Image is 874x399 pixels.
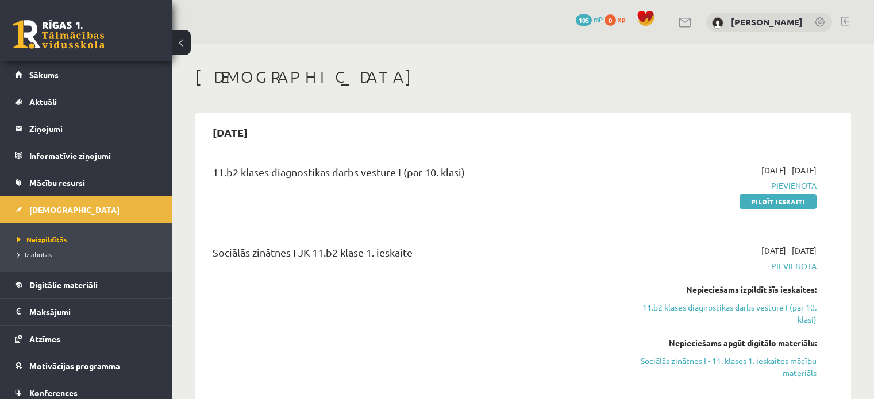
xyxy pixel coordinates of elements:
[29,177,85,188] span: Mācību resursi
[29,69,59,80] span: Sākums
[627,284,817,296] div: Nepieciešams izpildīt šīs ieskaites:
[29,142,158,169] legend: Informatīvie ziņojumi
[15,142,158,169] a: Informatīvie ziņojumi
[15,326,158,352] a: Atzīmes
[731,16,803,28] a: [PERSON_NAME]
[740,194,817,209] a: Pildīt ieskaiti
[29,280,98,290] span: Digitālie materiāli
[761,164,817,176] span: [DATE] - [DATE]
[712,17,723,29] img: Esmeralda Ķeviša
[627,355,817,379] a: Sociālās zinātnes I - 11. klases 1. ieskaites mācību materiāls
[15,115,158,142] a: Ziņojumi
[576,14,603,24] a: 105 mP
[213,164,610,185] div: 11.b2 klases diagnostikas darbs vēsturē I (par 10. klasi)
[627,301,817,326] a: 11.b2 klases diagnostikas darbs vēsturē I (par 10. klasi)
[15,88,158,115] a: Aktuāli
[195,67,851,87] h1: [DEMOGRAPHIC_DATA]
[605,14,616,26] span: 0
[29,334,60,344] span: Atzīmes
[29,299,158,325] legend: Maksājumi
[13,20,105,49] a: Rīgas 1. Tālmācības vidusskola
[29,96,57,107] span: Aktuāli
[618,14,625,24] span: xp
[17,234,161,245] a: Neizpildītās
[29,361,120,371] span: Motivācijas programma
[17,250,52,259] span: Izlabotās
[29,388,78,398] span: Konferences
[594,14,603,24] span: mP
[627,260,817,272] span: Pievienota
[15,299,158,325] a: Maksājumi
[17,249,161,259] a: Izlabotās
[627,180,817,192] span: Pievienota
[576,14,592,26] span: 105
[605,14,631,24] a: 0 xp
[15,272,158,298] a: Digitālie materiāli
[15,352,158,379] a: Motivācijas programma
[627,337,817,349] div: Nepieciešams apgūt digitālo materiālu:
[761,245,817,257] span: [DATE] - [DATE]
[17,235,67,244] span: Neizpildītās
[29,204,120,215] span: [DEMOGRAPHIC_DATA]
[201,119,259,146] h2: [DATE]
[15,169,158,196] a: Mācību resursi
[15,61,158,88] a: Sākums
[213,245,610,266] div: Sociālās zinātnes I JK 11.b2 klase 1. ieskaite
[15,196,158,223] a: [DEMOGRAPHIC_DATA]
[29,115,158,142] legend: Ziņojumi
